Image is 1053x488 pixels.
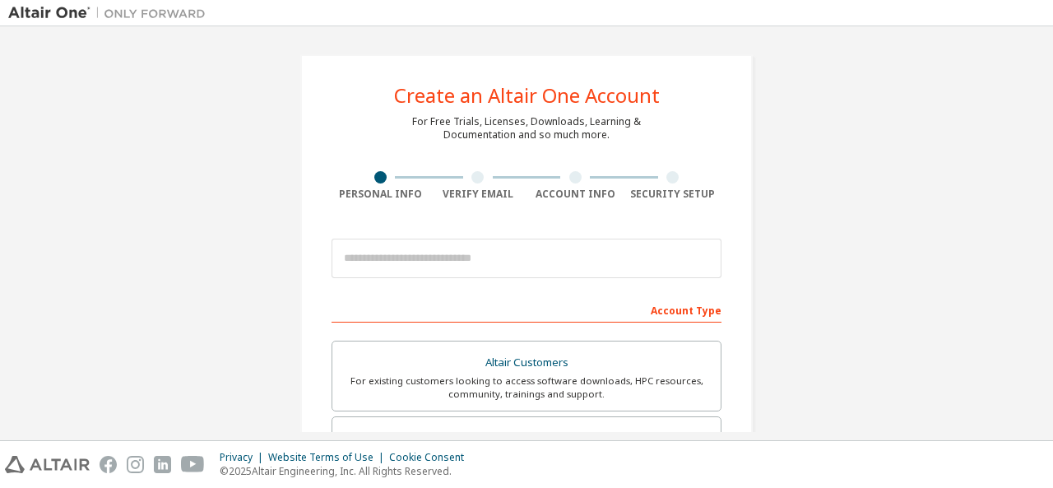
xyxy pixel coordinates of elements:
div: For Free Trials, Licenses, Downloads, Learning & Documentation and so much more. [412,115,641,142]
div: Security Setup [624,188,722,201]
div: Create an Altair One Account [394,86,660,105]
div: Students [342,427,711,450]
p: © 2025 Altair Engineering, Inc. All Rights Reserved. [220,464,474,478]
img: youtube.svg [181,456,205,473]
div: Account Type [332,296,721,323]
img: instagram.svg [127,456,144,473]
div: Cookie Consent [389,451,474,464]
img: altair_logo.svg [5,456,90,473]
div: Account Info [526,188,624,201]
img: Altair One [8,5,214,21]
img: facebook.svg [100,456,117,473]
div: Altair Customers [342,351,711,374]
div: For existing customers looking to access software downloads, HPC resources, community, trainings ... [342,374,711,401]
div: Personal Info [332,188,429,201]
div: Verify Email [429,188,527,201]
div: Privacy [220,451,268,464]
img: linkedin.svg [154,456,171,473]
div: Website Terms of Use [268,451,389,464]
